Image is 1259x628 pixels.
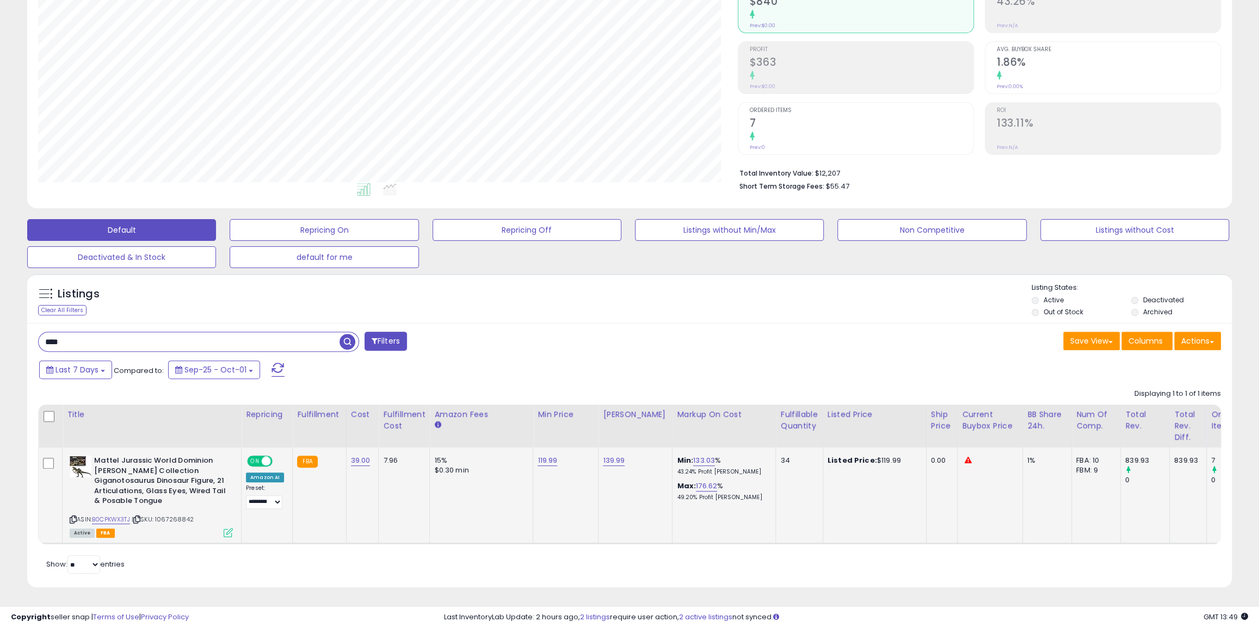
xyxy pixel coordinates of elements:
[70,528,95,538] span: All listings currently available for purchase on Amazon
[70,456,91,477] img: 51PH+YXZE+L._SL40_.jpg
[434,420,441,430] small: Amazon Fees.
[750,47,973,53] span: Profit
[246,484,284,509] div: Preset:
[141,612,189,622] a: Privacy Policy
[1040,219,1229,241] button: Listings without Cost
[351,409,374,420] div: Cost
[1125,475,1169,485] div: 0
[750,108,973,114] span: Ordered Items
[1044,295,1064,304] label: Active
[780,409,818,432] div: Fulfillable Quantity
[93,612,139,622] a: Terms of Use
[1134,389,1221,399] div: Displaying 1 to 1 of 1 items
[96,528,115,538] span: FBA
[67,409,237,420] div: Title
[997,56,1220,71] h2: 1.86%
[230,246,418,268] button: default for me
[780,456,814,465] div: 34
[962,409,1018,432] div: Current Buybox Price
[11,612,189,623] div: seller snap | |
[997,83,1023,90] small: Prev: 0.00%
[444,612,1248,623] div: Last InventoryLab Update: 2 hours ago, require user action, not synced.
[11,612,51,622] strong: Copyright
[750,83,775,90] small: Prev: $0.00
[1044,307,1083,316] label: Out of Stock
[27,246,216,268] button: Deactivated & In Stock
[739,169,813,178] b: Total Inventory Value:
[931,409,953,432] div: Ship Price
[837,219,1026,241] button: Non Competitive
[677,481,696,491] b: Max:
[635,219,824,241] button: Listings without Min/Max
[1027,409,1067,432] div: BB Share 24h.
[693,455,715,466] a: 133.03
[696,481,717,492] a: 176.62
[750,56,973,71] h2: $363
[739,166,1213,179] li: $12,207
[997,117,1220,132] h2: 133.11%
[677,456,767,476] div: %
[248,457,262,466] span: ON
[1174,409,1202,443] div: Total Rev. Diff.
[1125,409,1165,432] div: Total Rev.
[931,456,949,465] div: 0.00
[27,219,216,241] button: Default
[271,457,288,466] span: OFF
[1128,335,1163,346] span: Columns
[94,456,226,509] b: Mattel Jurassic World Dominion [PERSON_NAME] Collection Giganotosaurus Dinosaur Figure, 21 Articu...
[750,144,765,151] small: Prev: 0
[1204,612,1248,622] span: 2025-10-9 13:49 GMT
[184,364,246,375] span: Sep-25 - Oct-01
[365,332,407,351] button: Filters
[677,468,767,476] p: 43.24% Profit [PERSON_NAME]
[997,47,1220,53] span: Avg. Buybox Share
[246,409,288,420] div: Repricing
[92,515,130,524] a: B0CPKWX3TJ
[1211,409,1251,432] div: Ordered Items
[997,108,1220,114] span: ROI
[297,409,341,420] div: Fulfillment
[739,182,824,191] b: Short Term Storage Fees:
[1211,475,1255,485] div: 0
[538,409,594,420] div: Min Price
[434,465,524,475] div: $0.30 min
[1174,332,1221,350] button: Actions
[1076,409,1116,432] div: Num of Comp.
[434,409,528,420] div: Amazon Fees
[677,409,771,420] div: Markup on Cost
[1121,332,1172,350] button: Columns
[246,472,284,482] div: Amazon AI
[70,456,233,536] div: ASIN:
[580,612,610,622] a: 2 listings
[58,287,100,302] h5: Listings
[55,364,98,375] span: Last 7 Days
[230,219,418,241] button: Repricing On
[114,365,164,376] span: Compared to:
[46,559,125,569] span: Show: entries
[826,181,849,191] span: $55.47
[39,360,112,379] button: Last 7 Days
[1125,456,1169,465] div: 839.93
[1076,456,1112,465] div: FBA: 10
[297,456,317,468] small: FBA
[603,409,668,420] div: [PERSON_NAME]
[750,117,973,132] h2: 7
[434,456,524,465] div: 15%
[750,22,775,29] small: Prev: $0.00
[1076,465,1112,475] div: FBM: 9
[1143,295,1184,304] label: Deactivated
[828,455,877,465] b: Listed Price:
[383,456,421,465] div: 7.96
[1174,456,1198,465] div: 839.93
[828,409,922,420] div: Listed Price
[603,455,625,466] a: 139.99
[997,144,1018,151] small: Prev: N/A
[997,22,1018,29] small: Prev: N/A
[38,305,87,315] div: Clear All Filters
[1032,283,1232,293] p: Listing States:
[1143,307,1172,316] label: Archived
[1211,456,1255,465] div: 7
[1027,456,1063,465] div: 1%
[383,409,425,432] div: Fulfillment Cost
[538,455,557,466] a: 119.99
